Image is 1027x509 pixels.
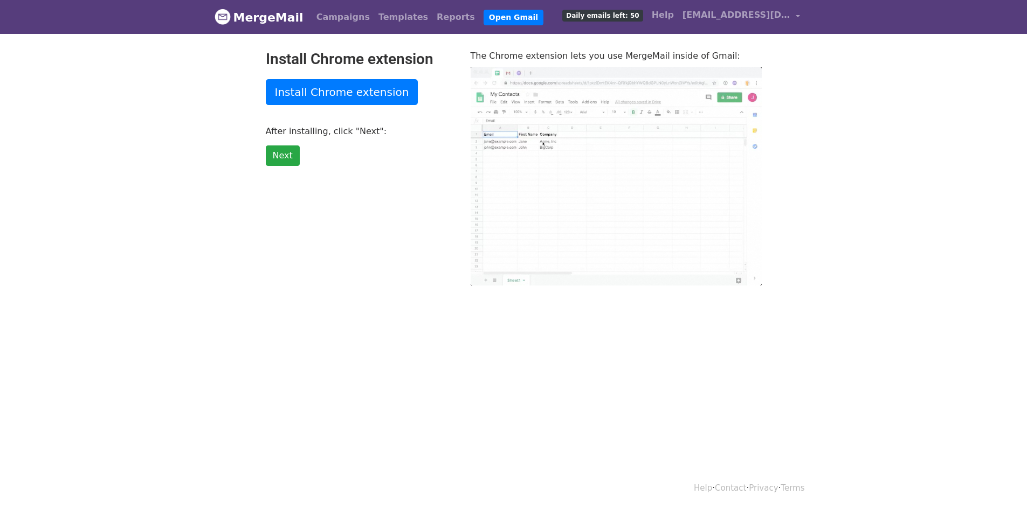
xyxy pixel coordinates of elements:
a: Privacy [749,483,778,493]
a: Next [266,145,300,166]
a: Contact [715,483,746,493]
img: MergeMail logo [215,9,231,25]
a: Daily emails left: 50 [558,4,647,26]
a: Help [647,4,678,26]
span: [EMAIL_ADDRESS][DOMAIN_NAME] [683,9,790,22]
p: The Chrome extension lets you use MergeMail inside of Gmail: [471,50,762,61]
a: Templates [374,6,432,28]
a: MergeMail [215,6,304,29]
a: Terms [781,483,804,493]
p: After installing, click "Next": [266,125,454,137]
a: Campaigns [312,6,374,28]
h2: Install Chrome extension [266,50,454,68]
a: Install Chrome extension [266,79,418,105]
iframe: Chat Widget [973,457,1027,509]
a: Help [694,483,712,493]
span: Daily emails left: 50 [562,10,643,22]
a: Reports [432,6,479,28]
a: [EMAIL_ADDRESS][DOMAIN_NAME] [678,4,804,30]
a: Open Gmail [484,10,543,25]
